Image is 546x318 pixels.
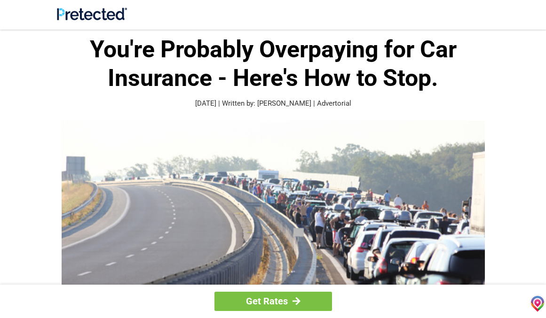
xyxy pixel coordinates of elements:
img: jcrBskumnMAAAAASUVORK5CYII= [530,295,546,312]
a: Site Logo [57,13,127,22]
h1: You're Probably Overpaying for Car Insurance - Here's How to Stop. [57,35,490,93]
img: Site Logo [57,8,127,20]
a: Get Rates [214,292,332,311]
p: [DATE] | Written by: [PERSON_NAME] | Advertorial [57,98,490,109]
